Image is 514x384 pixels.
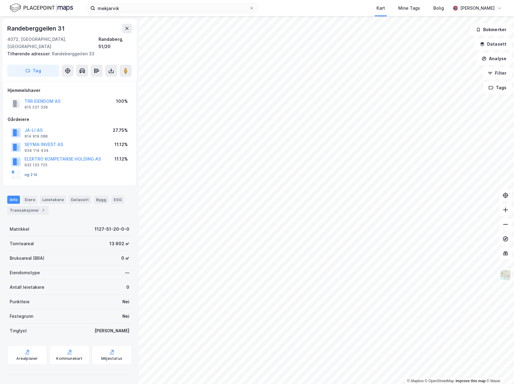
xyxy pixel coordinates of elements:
button: Tags [483,82,512,94]
iframe: Chat Widget [484,355,514,384]
div: Randaberg, 51/20 [99,36,132,50]
div: Mine Tags [398,5,420,12]
div: Nei [122,313,129,320]
div: 27.75% [113,127,128,134]
a: Improve this map [456,379,486,383]
button: Filter [483,67,512,79]
div: Punktleie [10,298,30,305]
div: 914 919 088 [24,134,48,139]
button: Datasett [475,38,512,50]
div: Gårdeiere [8,116,131,123]
div: Tinglyst [10,327,27,334]
div: Hjemmelshaver [8,87,131,94]
div: Festegrunn [10,313,33,320]
div: 932 133 725 [24,163,47,168]
div: 4072, [GEOGRAPHIC_DATA], [GEOGRAPHIC_DATA] [7,36,99,50]
div: Matrikkel [10,226,29,233]
div: 934 114 434 [24,148,49,153]
div: Miljøstatus [101,356,122,361]
div: 13 902 ㎡ [109,240,129,247]
a: Mapbox [407,379,424,383]
button: Tag [7,65,59,77]
div: 1127-51-20-0-0 [95,226,129,233]
div: Bruksareal (BRA) [10,255,44,262]
span: Tilhørende adresser: [7,51,52,56]
div: Transaksjoner [7,206,49,215]
button: Bokmerker [471,24,512,36]
button: Analyse [477,53,512,65]
div: 100% [116,98,128,105]
img: logo.f888ab2527a4732fd821a326f86c7f29.svg [10,3,73,13]
div: Bygg [94,196,109,203]
div: 0 ㎡ [121,255,129,262]
div: Eiendomstype [10,269,40,276]
img: Z [500,269,511,281]
div: Randeberggeilen 31 [7,24,66,33]
div: — [125,269,129,276]
div: 11.12% [115,155,128,163]
input: Søk på adresse, matrikkel, gårdeiere, leietakere eller personer [95,4,249,13]
div: 7 [40,207,46,213]
a: OpenStreetMap [425,379,454,383]
div: ESG [111,196,124,203]
div: Tomteareal [10,240,34,247]
div: 915 237 339 [24,105,48,110]
div: Info [7,196,20,203]
div: Kart [377,5,385,12]
div: Antall leietakere [10,284,44,291]
div: Eiere [22,196,37,203]
div: Leietakere [40,196,66,203]
div: [PERSON_NAME] [460,5,495,12]
div: Randeberggeilen 33 [7,50,127,57]
div: Kontrollprogram for chat [484,355,514,384]
div: Kommunekart [56,356,82,361]
div: Bolig [433,5,444,12]
div: Datasett [69,196,91,203]
div: Nei [122,298,129,305]
div: 11.12% [115,141,128,148]
div: Arealplaner [16,356,38,361]
div: [PERSON_NAME] [95,327,129,334]
div: 0 [126,284,129,291]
